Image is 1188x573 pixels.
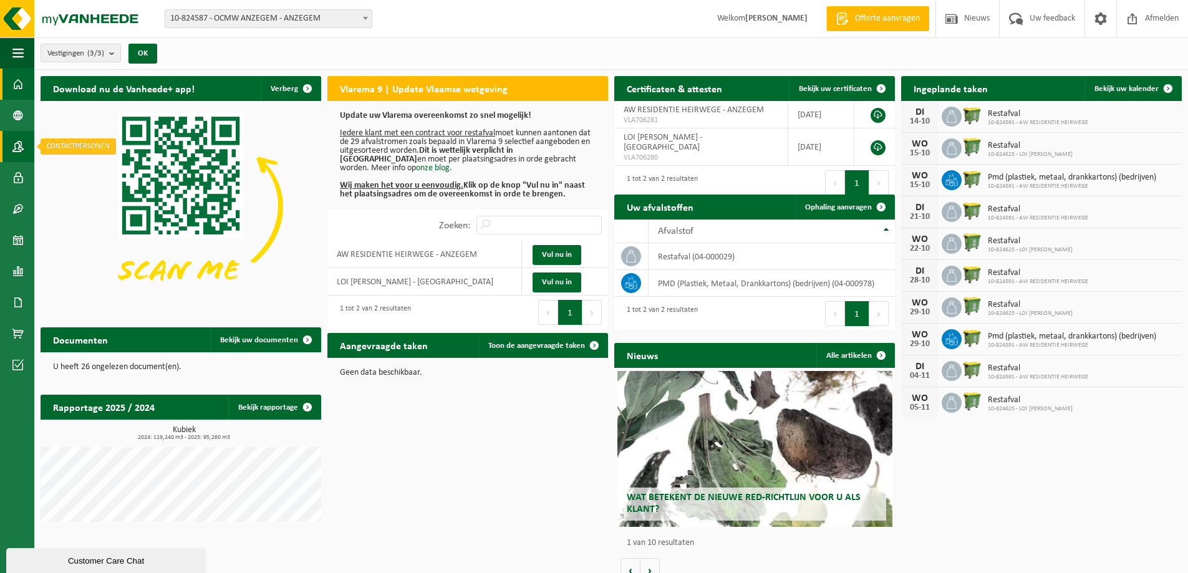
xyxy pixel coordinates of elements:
[624,115,778,125] span: VLA706281
[988,119,1088,127] span: 10-824591 - AW RESIDENTIE HEIRWEGE
[907,276,932,285] div: 28-10
[614,195,706,219] h2: Uw afvalstoffen
[220,336,298,344] span: Bekijk uw documenten
[962,105,983,126] img: WB-1100-HPE-GN-50
[907,372,932,380] div: 04-11
[53,363,309,372] p: U heeft 26 ongelezen document(en).
[826,6,929,31] a: Offerte aanvragen
[962,359,983,380] img: WB-1100-HPE-GN-50
[869,301,889,326] button: Next
[340,181,585,199] b: Klik op de knop "Vul nu in" naast het plaatsingsadres om de overeenkomst in orde te brengen.
[907,403,932,412] div: 05-11
[788,101,854,128] td: [DATE]
[47,44,104,63] span: Vestigingen
[327,333,440,357] h2: Aangevraagde taken
[962,391,983,412] img: WB-0770-HPE-GN-50
[988,214,1088,222] span: 10-824591 - AW RESIDENTIE HEIRWEGE
[327,268,522,296] td: LOI [PERSON_NAME] - [GEOGRAPHIC_DATA]
[41,101,321,312] img: Download de VHEPlus App
[614,76,735,100] h2: Certificaten & attesten
[907,393,932,403] div: WO
[538,300,558,325] button: Previous
[845,170,869,195] button: 1
[327,241,522,268] td: AW RESIDENTIE HEIRWEGE - ANZEGEM
[416,163,452,173] a: onze blog.
[988,395,1073,405] span: Restafval
[788,128,854,166] td: [DATE]
[228,395,320,420] a: Bekijk rapportage
[795,195,894,219] a: Ophaling aanvragen
[582,300,602,325] button: Next
[901,76,1000,100] h2: Ingeplande taken
[41,44,121,62] button: Vestigingen(3/3)
[627,493,861,514] span: Wat betekent de nieuwe RED-richtlijn voor u als klant?
[907,181,932,190] div: 15-10
[649,243,895,270] td: restafval (04-000029)
[439,221,470,231] label: Zoeken:
[825,301,845,326] button: Previous
[907,308,932,317] div: 29-10
[340,128,495,138] u: Iedere klant met een contract voor restafval
[816,343,894,368] a: Alle artikelen
[988,183,1156,190] span: 10-824591 - AW RESIDENTIE HEIRWEGE
[47,435,321,441] span: 2024: 119,240 m3 - 2025: 95,260 m3
[47,426,321,441] h3: Kubiek
[988,342,1156,349] span: 10-824591 - AW RESIDENTIE HEIRWEGE
[988,373,1088,381] span: 10-824591 - AW RESIDENTIE HEIRWEGE
[165,10,372,27] span: 10-824587 - OCMW ANZEGEM - ANZEGEM
[907,244,932,253] div: 22-10
[988,141,1073,151] span: Restafval
[6,546,208,573] iframe: chat widget
[988,151,1073,158] span: 10-824625 - LOI [PERSON_NAME]
[962,168,983,190] img: WB-1100-HPE-GN-50
[340,112,596,199] p: moet kunnen aantonen dat de 29 afvalstromen zoals bepaald in Vlarema 9 selectief aangeboden en ui...
[1084,76,1181,101] a: Bekijk uw kalender
[478,333,607,358] a: Toon de aangevraagde taken
[988,109,1088,119] span: Restafval
[962,232,983,253] img: WB-0770-HPE-GN-50
[907,149,932,158] div: 15-10
[789,76,894,101] a: Bekijk uw certificaten
[745,14,808,23] strong: [PERSON_NAME]
[340,181,463,190] u: Wij maken het voor u eenvoudig.
[907,340,932,349] div: 29-10
[87,49,104,57] count: (3/3)
[614,343,670,367] h2: Nieuws
[658,226,693,236] span: Afvalstof
[988,236,1073,246] span: Restafval
[617,371,892,527] a: Wat betekent de nieuwe RED-richtlijn voor u als klant?
[907,171,932,181] div: WO
[1094,85,1159,93] span: Bekijk uw kalender
[340,368,596,377] p: Geen data beschikbaar.
[327,76,520,100] h2: Vlarema 9 | Update Vlaamse wetgeving
[962,137,983,158] img: WB-0770-HPE-GN-50
[962,264,983,285] img: WB-1100-HPE-GN-50
[988,173,1156,183] span: Pmd (plastiek, metaal, drankkartons) (bedrijven)
[962,200,983,221] img: WB-1100-HPE-GN-50
[907,107,932,117] div: DI
[624,153,778,163] span: VLA706280
[988,405,1073,413] span: 10-824625 - LOI [PERSON_NAME]
[41,76,207,100] h2: Download nu de Vanheede+ app!
[988,300,1073,310] span: Restafval
[845,301,869,326] button: 1
[624,105,764,115] span: AW RESIDENTIE HEIRWEGE - ANZEGEM
[533,245,581,265] a: Vul nu in
[334,299,411,326] div: 1 tot 2 van 2 resultaten
[558,300,582,325] button: 1
[261,76,320,101] button: Verberg
[988,268,1088,278] span: Restafval
[649,270,895,297] td: PMD (Plastiek, Metaal, Drankkartons) (bedrijven) (04-000978)
[805,203,872,211] span: Ophaling aanvragen
[907,203,932,213] div: DI
[907,234,932,244] div: WO
[621,300,698,327] div: 1 tot 2 van 2 resultaten
[907,298,932,308] div: WO
[627,539,889,547] p: 1 van 10 resultaten
[128,44,157,64] button: OK
[988,246,1073,254] span: 10-824625 - LOI [PERSON_NAME]
[621,169,698,196] div: 1 tot 2 van 2 resultaten
[210,327,320,352] a: Bekijk uw documenten
[271,85,298,93] span: Verberg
